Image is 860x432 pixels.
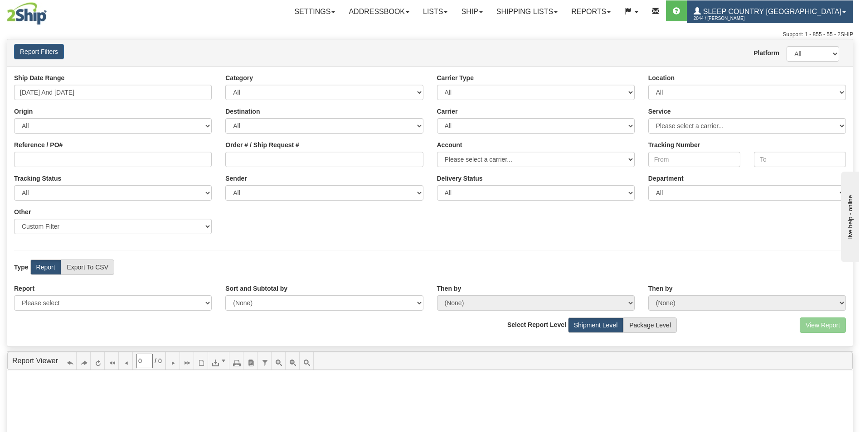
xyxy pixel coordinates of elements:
[754,152,846,167] input: To
[7,2,47,25] img: logo2044.jpg
[61,259,114,275] label: Export To CSV
[14,140,63,149] label: Reference / PO#
[12,357,58,365] a: Report Viewer
[437,174,483,183] label: Please ensure data set in report has been RECENTLY tracked from your Shipment History
[687,0,853,23] a: Sleep Country [GEOGRAPHIC_DATA] 2044 / [PERSON_NAME]
[14,207,31,216] label: Other
[225,284,287,293] label: Sort and Subtotal by
[437,185,635,201] select: Please ensure data set in report has been RECENTLY tracked from your Shipment History
[155,356,156,365] span: /
[839,170,859,262] iframe: chat widget
[225,140,299,149] label: Order # / Ship Request #
[568,317,624,333] label: Shipment Level
[507,320,566,329] label: Select Report Level
[648,140,700,149] label: Tracking Number
[694,14,762,23] span: 2044 / [PERSON_NAME]
[342,0,416,23] a: Addressbook
[158,356,162,365] span: 0
[437,140,462,149] label: Account
[454,0,489,23] a: Ship
[225,73,253,82] label: Category
[753,48,773,58] label: Platform
[14,174,61,183] label: Tracking Status
[623,317,677,333] label: Package Level
[648,284,673,293] label: Then by
[648,107,671,116] label: Service
[225,174,247,183] label: Sender
[648,152,740,167] input: From
[648,174,684,183] label: Department
[14,284,34,293] label: Report
[490,0,564,23] a: Shipping lists
[14,107,33,116] label: Origin
[437,73,474,82] label: Carrier Type
[14,263,29,272] label: Type
[14,44,64,59] button: Report Filters
[648,73,675,82] label: Location
[800,317,846,333] button: View Report
[287,0,342,23] a: Settings
[701,8,841,15] span: Sleep Country [GEOGRAPHIC_DATA]
[7,8,84,14] div: live help - online
[7,31,853,38] div: Support: 1 - 855 - 55 - 2SHIP
[564,0,617,23] a: Reports
[437,284,462,293] label: Then by
[30,259,61,275] label: Report
[437,107,458,116] label: Carrier
[14,73,64,82] label: Ship Date Range
[225,107,260,116] label: Destination
[416,0,454,23] a: Lists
